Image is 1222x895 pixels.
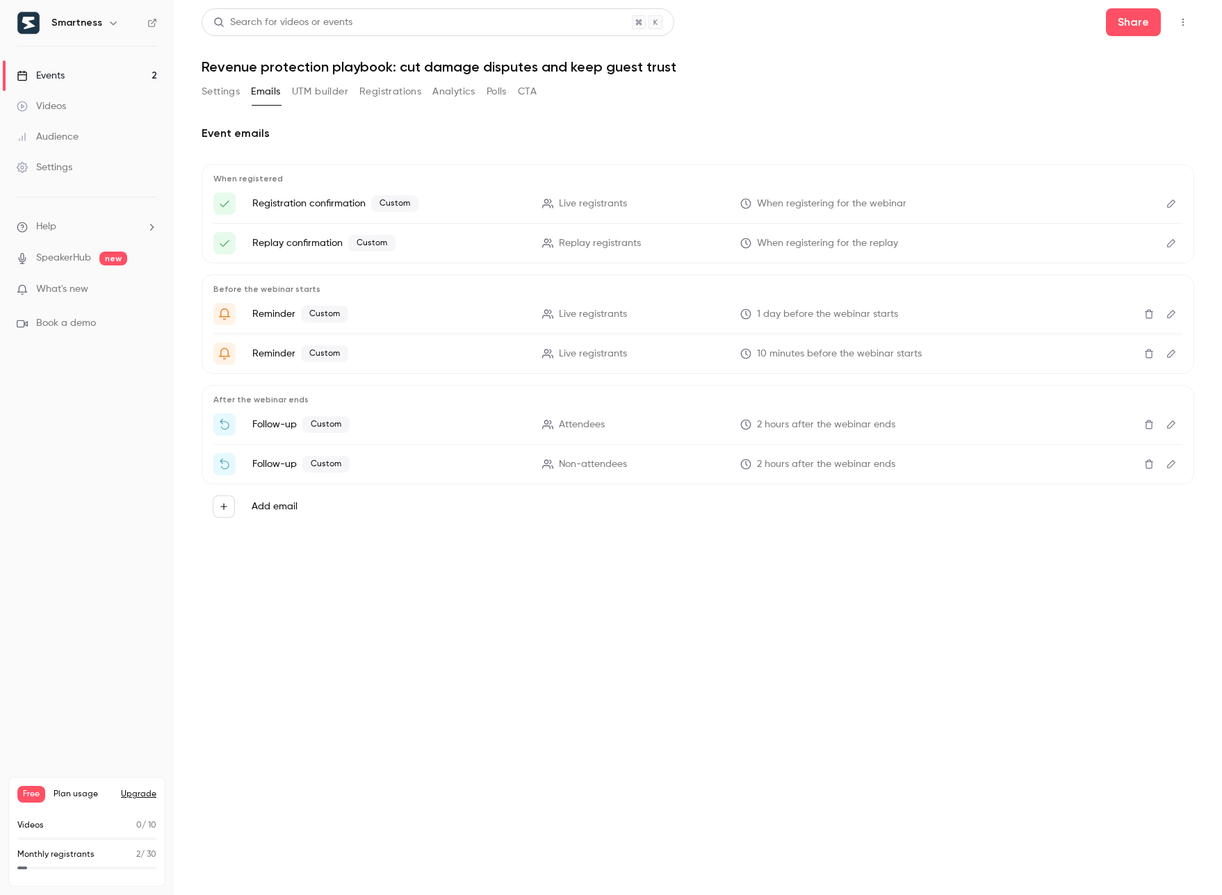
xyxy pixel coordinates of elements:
p: Replay confirmation [252,235,526,252]
span: When registering for the webinar [757,197,906,211]
p: Registration confirmation [252,195,526,212]
span: Custom [302,456,350,473]
button: Edit [1160,303,1182,325]
span: Replay registrants [559,236,641,251]
span: Custom [371,195,418,212]
p: Follow-up [252,416,526,433]
li: Here's your access link to '{{ event_name }}'! [213,192,1182,215]
p: After the webinar ends [213,394,1182,405]
span: Custom [348,235,396,252]
li: Thanks for attending {{ event_name }} [213,413,1182,436]
button: Delete [1138,453,1160,475]
p: / 30 [136,848,156,861]
span: Live registrants [559,307,627,322]
span: Help [36,220,56,234]
span: 1 day before the webinar starts [757,307,898,322]
li: Here's your access link to '{{ event_name }}'! [213,232,1182,254]
img: Smartness [17,12,40,34]
label: Add email [252,500,298,514]
span: Attendees [559,418,605,432]
h6: Smartness [51,16,102,30]
button: Polls [487,81,507,103]
span: Plan usage [54,789,113,800]
span: Book a demo [36,316,96,331]
a: SpeakerHub [36,251,91,265]
span: Non-attendees [559,457,627,472]
p: Reminder [252,306,526,322]
div: Audience [17,130,79,144]
button: Analytics [432,81,475,103]
p: Before the webinar starts [213,284,1182,295]
span: When registering for the replay [757,236,898,251]
li: Watch the replay of '{{ event_name }}' [213,453,1182,475]
button: Edit [1160,453,1182,475]
span: Custom [301,345,348,362]
div: Search for videos or events [213,15,352,30]
p: Reminder [252,345,526,362]
span: Free [17,786,45,803]
span: Live registrants [559,197,627,211]
button: Edit [1160,343,1182,365]
button: Emails [251,81,280,103]
span: 2 hours after the webinar ends [757,457,895,472]
span: 2 [136,851,140,859]
p: Videos [17,819,44,832]
button: Share [1106,8,1161,36]
span: 10 minutes before the webinar starts [757,347,922,361]
div: Events [17,69,65,83]
span: 2 hours after the webinar ends [757,418,895,432]
li: Get Ready for '{{ event_name }}' tomorrow! [213,303,1182,325]
button: Edit [1160,232,1182,254]
h2: Event emails [202,125,1194,142]
p: When registered [213,173,1182,184]
button: Delete [1138,413,1160,436]
button: CTA [518,81,537,103]
span: Custom [302,416,350,433]
span: Live registrants [559,347,627,361]
button: Delete [1138,303,1160,325]
li: '{{ event_name }}' is about to go live [213,343,1182,365]
button: Edit [1160,192,1182,215]
button: Registrations [359,81,421,103]
span: new [99,252,127,265]
li: help-dropdown-opener [17,220,157,234]
span: What's new [36,282,88,297]
div: Settings [17,161,72,174]
span: 0 [136,821,142,830]
p: / 10 [136,819,156,832]
div: Videos [17,99,66,113]
button: Upgrade [121,789,156,800]
button: UTM builder [292,81,348,103]
button: Settings [202,81,240,103]
button: Delete [1138,343,1160,365]
button: Edit [1160,413,1182,436]
p: Follow-up [252,456,526,473]
p: Monthly registrants [17,848,95,861]
span: Custom [301,306,348,322]
h1: Revenue protection playbook: cut damage disputes and keep guest trust [202,58,1194,75]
